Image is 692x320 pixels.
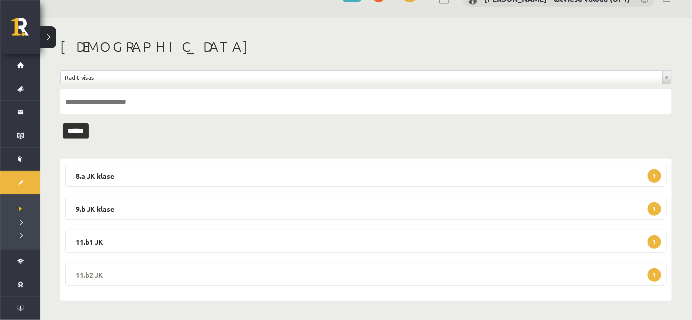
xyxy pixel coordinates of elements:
[648,235,661,249] span: 1
[65,71,658,84] span: Rādīt visas
[65,164,667,187] legend: 8.a JK klase
[648,169,661,183] span: 1
[60,38,672,55] h1: [DEMOGRAPHIC_DATA]
[648,202,661,216] span: 1
[65,197,667,220] legend: 9.b JK klase
[648,268,661,282] span: 1
[65,230,667,253] legend: 11.b1 JK
[65,263,667,286] legend: 11.b2 JK
[11,18,40,43] a: Rīgas 1. Tālmācības vidusskola
[61,71,671,84] a: Rādīt visas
